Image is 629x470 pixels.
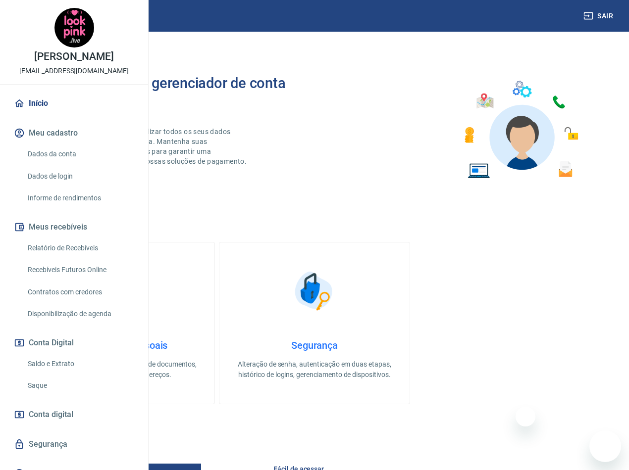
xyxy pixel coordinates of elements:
[456,75,585,185] img: Imagem de um avatar masculino com diversos icones exemplificando as funcionalidades do gerenciado...
[12,216,136,238] button: Meus recebíveis
[24,188,136,208] a: Informe de rendimentos
[24,144,136,164] a: Dados da conta
[44,75,314,107] h2: Bem-vindo(a) ao gerenciador de conta Vindi
[54,8,94,47] img: f5e2b5f2-de41-4e9a-a4e6-a6c2332be871.jpeg
[24,354,136,374] a: Saldo e Extrato
[24,376,136,396] a: Saque
[589,430,621,462] iframe: Botão para abrir a janela de mensagens
[516,407,535,426] iframe: Fechar mensagem
[219,242,410,404] a: SegurançaSegurançaAlteração de senha, autenticação em duas etapas, histórico de logins, gerenciam...
[235,339,394,351] h4: Segurança
[235,359,394,380] p: Alteração de senha, autenticação em duas etapas, histórico de logins, gerenciamento de dispositivos.
[12,332,136,354] button: Conta Digital
[12,93,136,114] a: Início
[24,304,136,324] a: Disponibilização de agenda
[29,408,73,422] span: Conta digital
[24,238,136,258] a: Relatório de Recebíveis
[12,433,136,455] a: Segurança
[24,282,136,302] a: Contratos com credores
[290,266,339,316] img: Segurança
[24,166,136,187] a: Dados de login
[24,220,605,230] h5: O que deseja fazer hoje?
[12,122,136,144] button: Meu cadastro
[24,260,136,280] a: Recebíveis Futuros Online
[19,66,129,76] p: [EMAIL_ADDRESS][DOMAIN_NAME]
[581,7,617,25] button: Sair
[12,404,136,425] a: Conta digital
[34,51,113,62] p: [PERSON_NAME]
